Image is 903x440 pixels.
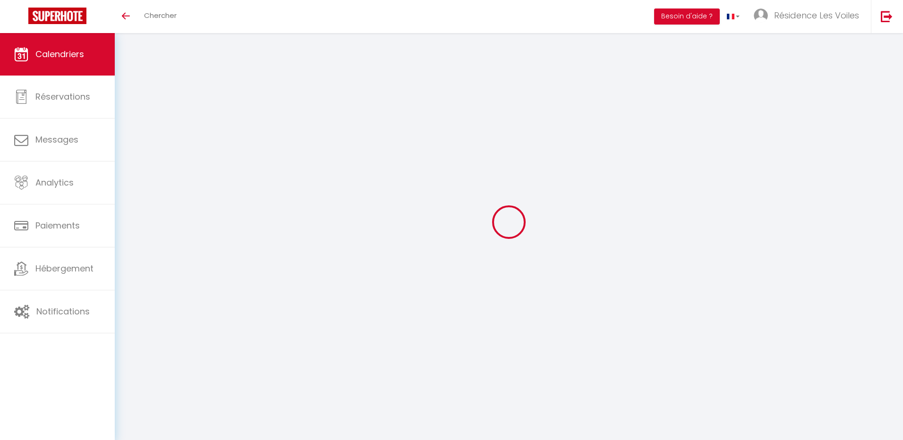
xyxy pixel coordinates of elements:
button: Besoin d'aide ? [654,8,720,25]
span: Notifications [36,305,90,317]
img: logout [881,10,893,22]
span: Hébergement [35,262,94,274]
span: Messages [35,134,78,145]
span: Calendriers [35,48,84,60]
img: ... [754,8,768,23]
span: Résidence Les Voiles [774,9,859,21]
span: Chercher [144,10,177,20]
span: Analytics [35,177,74,188]
span: Paiements [35,220,80,231]
span: Réservations [35,91,90,102]
img: Super Booking [28,8,86,24]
